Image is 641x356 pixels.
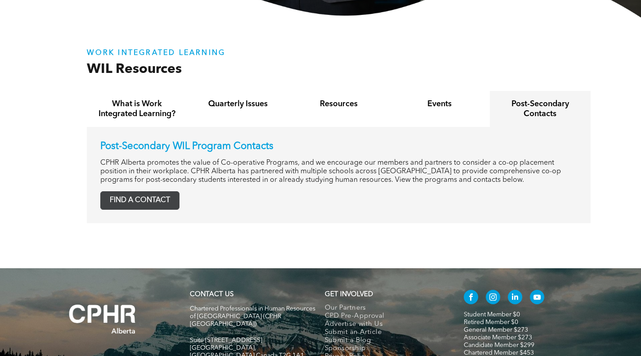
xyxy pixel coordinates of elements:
[464,290,478,306] a: facebook
[397,99,482,109] h4: Events
[87,50,226,57] strong: WORK INTEGRATED LEARNING
[325,345,445,353] a: Sponsorship
[464,319,518,325] a: Retired Member $0
[464,350,534,356] a: Chartered Member $453
[87,63,182,76] span: WIL Resources
[100,159,577,185] p: CPHR Alberta promotes the value of Co-operative Programs, and we encourage our members and partne...
[100,140,577,152] p: Post-Secondary WIL Program Contacts
[464,311,520,318] a: Student Member $0
[325,337,445,345] a: Submit a Blog
[325,320,445,329] a: Advertise with Us
[101,192,179,209] span: FIND A CONTACT
[296,99,381,109] h4: Resources
[325,304,445,312] a: Our Partners
[325,329,445,337] a: Submit an Article
[508,290,522,306] a: linkedin
[464,342,534,348] a: Candidate Member $299
[190,337,262,343] span: Suite [STREET_ADDRESS]
[464,334,532,341] a: Associate Member $273
[486,290,500,306] a: instagram
[190,291,233,298] a: CONTACT US
[498,99,583,119] h4: Post-Secondary Contacts
[51,286,154,352] img: A white background with a few lines on it
[95,99,179,119] h4: What is Work Integrated Learning?
[100,191,179,210] a: FIND A CONTACT
[325,312,445,320] a: CPD Pre-Approval
[190,306,315,327] span: Chartered Professionals in Human Resources of [GEOGRAPHIC_DATA] (CPHR [GEOGRAPHIC_DATA])
[530,290,544,306] a: youtube
[464,327,528,333] a: General Member $273
[196,99,280,109] h4: Quarterly Issues
[325,291,373,298] span: GET INVOLVED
